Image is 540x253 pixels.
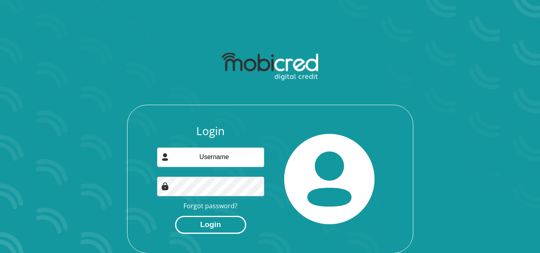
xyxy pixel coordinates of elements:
[175,216,246,234] button: Login
[161,153,169,161] img: user-icon image
[157,147,264,167] input: Username
[183,201,237,210] a: Forgot password?
[222,53,318,81] img: mobicred logo
[157,124,264,138] h3: Login
[161,182,169,190] img: Image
